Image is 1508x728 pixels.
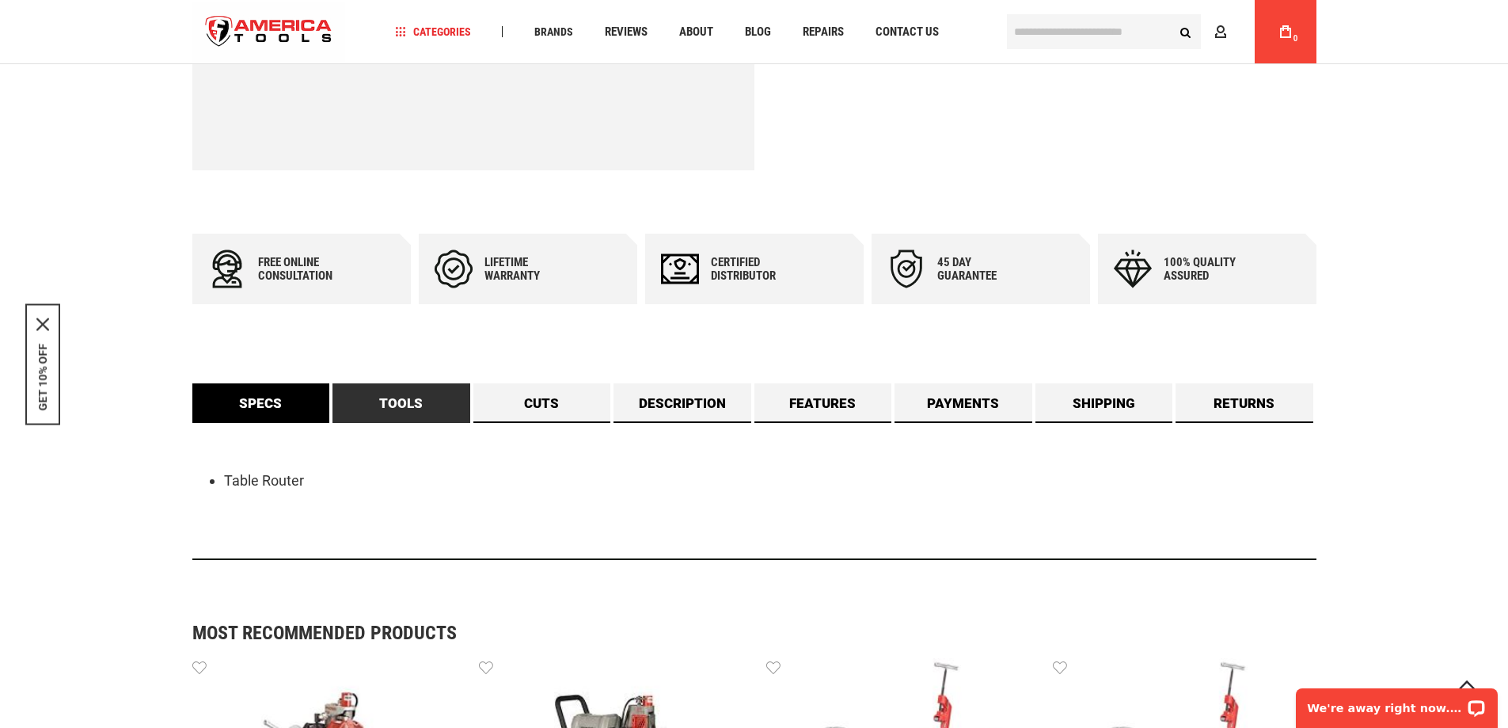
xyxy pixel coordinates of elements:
a: Cuts [473,383,611,423]
div: 45 day Guarantee [937,256,1032,283]
span: About [679,26,713,38]
span: Contact Us [876,26,939,38]
span: 0 [1293,34,1298,43]
a: Returns [1176,383,1313,423]
a: Reviews [598,21,655,43]
iframe: LiveChat chat widget [1286,678,1508,728]
a: Repairs [796,21,851,43]
svg: close icon [36,318,49,330]
button: GET 10% OFF [36,343,49,410]
span: Blog [745,26,771,38]
span: Categories [395,26,471,37]
a: Shipping [1035,383,1173,423]
div: Lifetime warranty [484,256,579,283]
a: Specs [192,383,330,423]
span: Brands [534,26,573,37]
div: Free online consultation [258,256,353,283]
a: Blog [738,21,778,43]
a: About [672,21,720,43]
a: Description [613,383,751,423]
a: Features [754,383,892,423]
a: Tools [332,383,470,423]
div: Certified Distributor [711,256,806,283]
div: 100% quality assured [1164,256,1259,283]
strong: Most Recommended Products [192,623,1261,642]
a: Categories [388,21,478,43]
a: store logo [192,2,346,62]
img: America Tools [192,2,346,62]
button: Close [36,318,49,330]
a: Payments [895,383,1032,423]
a: Brands [527,21,580,43]
span: Repairs [803,26,844,38]
a: Contact Us [868,21,946,43]
span: Reviews [605,26,648,38]
button: Search [1171,17,1201,47]
li: Table Router [224,471,1316,491]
